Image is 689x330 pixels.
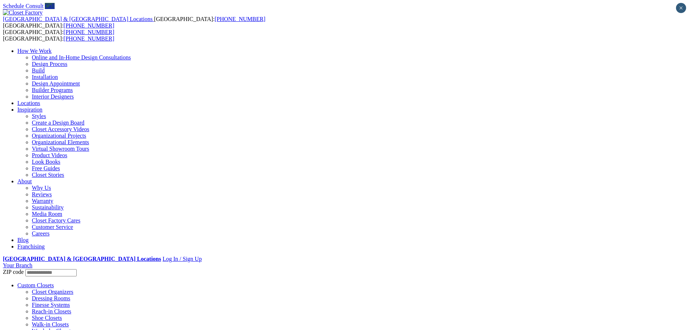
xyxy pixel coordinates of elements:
a: Shoe Closets [32,315,62,321]
a: Build [32,67,45,74]
a: Dressing Rooms [32,295,70,301]
a: Online and In-Home Design Consultations [32,54,131,60]
a: Why Us [32,185,51,191]
a: Free Guides [32,165,60,171]
a: Design Process [32,61,67,67]
a: [GEOGRAPHIC_DATA] & [GEOGRAPHIC_DATA] Locations [3,256,161,262]
a: Inspiration [17,106,42,113]
a: Schedule Consult [3,3,43,9]
a: [PHONE_NUMBER] [64,35,114,42]
a: Reviews [32,191,52,197]
a: Log In / Sign Up [162,256,201,262]
a: Your Branch [3,262,32,268]
a: Look Books [32,159,60,165]
a: Closet Organizers [32,289,73,295]
a: Organizational Projects [32,133,86,139]
span: [GEOGRAPHIC_DATA]: [GEOGRAPHIC_DATA]: [3,29,114,42]
span: [GEOGRAPHIC_DATA]: [GEOGRAPHIC_DATA]: [3,16,265,29]
a: Interior Designers [32,93,74,100]
a: Locations [17,100,40,106]
a: Builder Programs [32,87,73,93]
a: Sustainability [32,204,64,210]
a: Virtual Showroom Tours [32,146,89,152]
a: Careers [32,230,50,237]
a: Blog [17,237,29,243]
a: Product Videos [32,152,67,158]
a: Closet Stories [32,172,64,178]
a: Organizational Elements [32,139,89,145]
a: Warranty [32,198,53,204]
a: Create a Design Board [32,120,84,126]
a: [PHONE_NUMBER] [214,16,265,22]
a: Styles [32,113,46,119]
a: [PHONE_NUMBER] [64,29,114,35]
span: ZIP code [3,269,24,275]
a: Customer Service [32,224,73,230]
span: [GEOGRAPHIC_DATA] & [GEOGRAPHIC_DATA] Locations [3,16,153,22]
a: Installation [32,74,58,80]
a: Media Room [32,211,62,217]
a: About [17,178,32,184]
a: Custom Closets [17,282,54,288]
a: Closet Factory Cares [32,217,80,224]
a: [GEOGRAPHIC_DATA] & [GEOGRAPHIC_DATA] Locations [3,16,154,22]
a: Closet Accessory Videos [32,126,89,132]
input: Enter your Zip code [25,269,77,276]
a: Reach-in Closets [32,308,71,314]
img: Closet Factory [3,9,43,16]
a: Design Appointment [32,80,80,87]
a: Finesse Systems [32,302,70,308]
a: Walk-in Closets [32,321,69,327]
a: [PHONE_NUMBER] [64,22,114,29]
a: How We Work [17,48,52,54]
a: Call [45,3,55,9]
button: Close [676,3,686,13]
a: Franchising [17,243,45,250]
